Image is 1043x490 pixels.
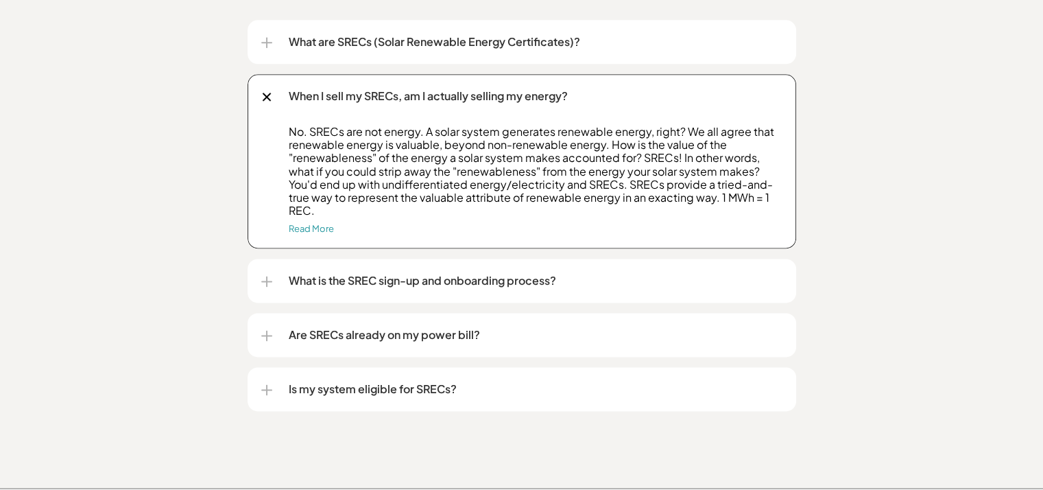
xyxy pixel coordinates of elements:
p: No. SRECs are not energy. A solar system generates renewable energy, right? We all agree that ren... [289,125,782,217]
p: What is the SREC sign-up and onboarding process? [289,272,782,289]
p: What are SRECs (Solar Renewable Energy Certificates)? [289,34,782,50]
a: Read More [289,223,334,234]
p: Is my system eligible for SRECs? [289,381,782,397]
p: When I sell my SRECs, am I actually selling my energy? [289,88,782,104]
p: Are SRECs already on my power bill? [289,327,782,343]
